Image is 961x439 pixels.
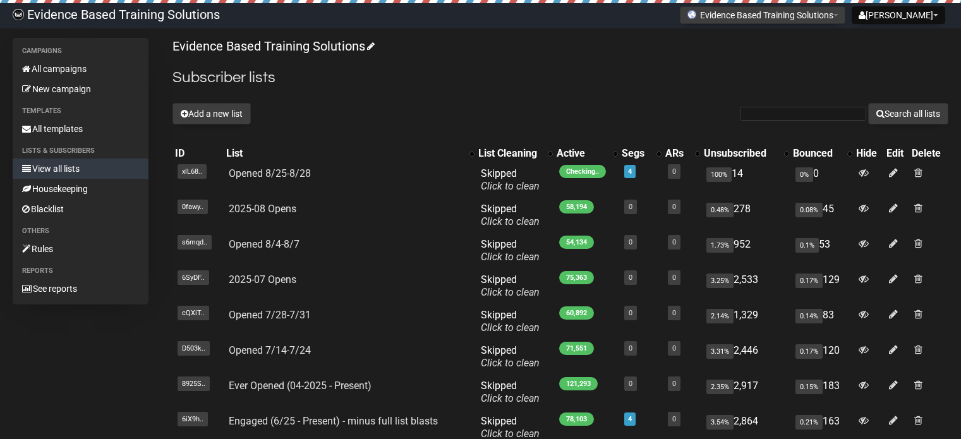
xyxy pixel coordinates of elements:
[481,238,540,263] span: Skipped
[178,235,212,250] span: s6mqd..
[178,270,209,285] span: 6SyDF..
[701,375,790,410] td: 2,917
[619,145,663,162] th: Segs: No sort applied, activate to apply an ascending sort
[178,306,209,320] span: cQXiT..
[663,145,701,162] th: ARs: No sort applied, activate to apply an ascending sort
[559,377,598,390] span: 121,293
[13,44,148,59] li: Campaigns
[172,66,948,89] h2: Subscriber lists
[790,145,854,162] th: Bounced: No sort applied, activate to apply an ascending sort
[704,147,778,160] div: Unsubscribed
[229,274,296,286] a: 2025-07 Opens
[229,309,311,321] a: Opened 7/28-7/31
[790,339,854,375] td: 120
[229,238,299,250] a: Opened 8/4-8/7
[476,145,554,162] th: List Cleaning: No sort applied, activate to apply an ascending sort
[687,9,697,20] img: favicons
[795,380,823,394] span: 0.15%
[795,415,823,430] span: 0.21%
[481,380,540,404] span: Skipped
[559,306,594,320] span: 60,892
[178,200,208,214] span: 0fawy..
[481,309,540,334] span: Skipped
[172,103,251,124] button: Add a new list
[701,162,790,198] td: 14
[701,198,790,233] td: 278
[229,415,438,427] a: Engaged (6/25 - Present) - minus full list blasts
[172,145,223,162] th: ID: No sort applied, sorting is disabled
[481,286,540,298] a: Click to clean
[622,147,650,160] div: Segs
[554,145,619,162] th: Active: No sort applied, activate to apply an ascending sort
[481,251,540,263] a: Click to clean
[629,203,632,211] a: 0
[790,162,854,198] td: 0
[481,322,540,334] a: Click to clean
[481,392,540,404] a: Click to clean
[701,268,790,304] td: 2,533
[672,274,676,282] a: 0
[672,167,676,176] a: 0
[559,342,594,355] span: 71,551
[795,203,823,217] span: 0.08%
[629,238,632,246] a: 0
[795,344,823,359] span: 0.17%
[706,203,734,217] span: 0.48%
[481,274,540,298] span: Skipped
[629,380,632,388] a: 0
[13,239,148,259] a: Rules
[706,309,734,323] span: 2.14%
[481,344,540,369] span: Skipped
[706,344,734,359] span: 3.31%
[790,304,854,339] td: 83
[672,380,676,388] a: 0
[481,215,540,227] a: Click to clean
[224,145,476,162] th: List: No sort applied, activate to apply an ascending sort
[795,274,823,288] span: 0.17%
[629,309,632,317] a: 0
[226,147,463,160] div: List
[13,159,148,179] a: View all lists
[706,274,734,288] span: 3.25%
[13,119,148,139] a: All templates
[701,304,790,339] td: 1,329
[13,104,148,119] li: Templates
[790,268,854,304] td: 129
[481,203,540,227] span: Skipped
[868,103,948,124] button: Search all lists
[13,59,148,79] a: All campaigns
[886,147,907,160] div: Edit
[13,9,24,20] img: 6a635aadd5b086599a41eda90e0773ac
[178,412,208,426] span: 6iX9h..
[481,180,540,192] a: Click to clean
[13,179,148,199] a: Housekeeping
[680,6,845,24] button: Evidence Based Training Solutions
[672,344,676,352] a: 0
[701,145,790,162] th: Unsubscribed: No sort applied, activate to apply an ascending sort
[559,236,594,249] span: 54,134
[229,203,296,215] a: 2025-08 Opens
[559,200,594,213] span: 58,194
[13,279,148,299] a: See reports
[13,79,148,99] a: New campaign
[629,344,632,352] a: 0
[856,147,881,160] div: Hide
[557,147,607,160] div: Active
[909,145,948,162] th: Delete: No sort applied, sorting is disabled
[178,341,210,356] span: D503k..
[559,271,594,284] span: 75,363
[790,198,854,233] td: 45
[795,309,823,323] span: 0.14%
[795,167,813,182] span: 0%
[628,415,632,423] a: 4
[13,143,148,159] li: Lists & subscribers
[628,167,632,176] a: 4
[795,238,819,253] span: 0.1%
[478,147,541,160] div: List Cleaning
[672,238,676,246] a: 0
[706,167,732,182] span: 100%
[706,415,734,430] span: 3.54%
[559,165,606,178] span: Checking..
[665,147,689,160] div: ARs
[852,6,945,24] button: [PERSON_NAME]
